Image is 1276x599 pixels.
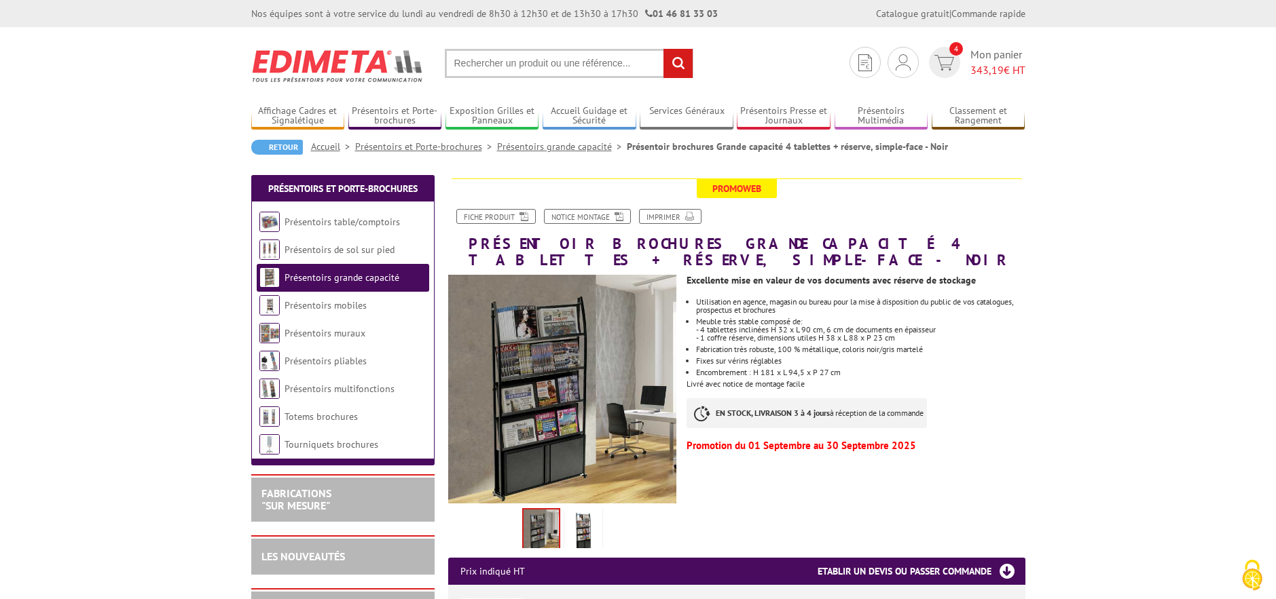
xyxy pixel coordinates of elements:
[640,105,733,128] a: Services Généraux
[737,105,831,128] a: Présentoirs Presse et Journaux
[285,216,400,228] a: Présentoirs table/comptoirs
[524,509,559,552] img: presentoir_brochures_grande_capacite_et_coffre_simple_face_205401.jpg
[285,438,378,450] a: Tourniquets brochures
[251,41,424,91] img: Edimeta
[970,47,1025,78] span: Mon panier
[716,408,830,418] strong: EN STOCK, LIVRAISON 3 à 4 jours
[259,239,280,260] img: Présentoirs de sol sur pied
[497,140,627,153] a: Présentoirs grande capacité
[696,334,1025,342] p: - 1 coffre réserve, dimensions utiles H 38 x L 88 x P 23 cm
[696,298,1025,314] li: Utilisation en agence, magasin ou bureau pour la mise à disposition du public de vos catalogues, ...
[970,63,1004,77] span: 343,19
[285,355,367,367] a: Présentoirs pliables
[285,244,395,256] a: Présentoirs de sol sur pied
[251,105,345,128] a: Affichage Cadres et Signalétique
[934,55,954,71] img: devis rapide
[259,212,280,232] img: Présentoirs table/comptoirs
[259,406,280,427] img: Totems brochures
[696,326,1025,334] p: - 4 tablettes inclinées H 32 x L 90 cm, 6 cm de documents en épaisseur
[896,54,911,71] img: devis rapide
[285,299,367,311] a: Présentoirs mobiles
[951,7,1025,20] a: Commande rapide
[259,379,280,399] img: Présentoirs multifonctions
[687,268,1035,457] div: Livré avec notice de montage facile
[285,271,399,284] a: Présentoirs grande capacité
[456,209,536,224] a: Fiche produit
[544,209,631,224] a: Notice Montage
[285,410,358,423] a: Totems brochures
[1228,553,1276,599] button: Cookies (fenêtre modale)
[876,7,949,20] a: Catalogue gratuit
[251,7,718,20] div: Nos équipes sont à votre service du lundi au vendredi de 8h30 à 12h30 et de 13h30 à 17h30
[348,105,442,128] a: Présentoirs et Porte-brochures
[645,7,718,20] strong: 01 46 81 33 03
[687,442,1025,450] p: Promotion du 01 Septembre au 30 Septembre 2025
[696,357,1025,365] li: Fixes sur vérins réglables
[445,49,693,78] input: Rechercher un produit ou une référence...
[697,179,777,198] span: Promoweb
[639,209,701,224] a: Imprimer
[259,351,280,371] img: Présentoirs pliables
[448,275,677,503] img: presentoir_brochures_grande_capacite_et_coffre_simple_face_205401.jpg
[627,140,948,153] li: Présentoir brochures Grande capacité 4 tablettes + réserve, simple-face - Noir
[259,267,280,288] img: Présentoirs grande capacité
[261,486,331,512] a: FABRICATIONS"Sur Mesure"
[696,368,1025,376] p: Encombrement : H 181 x L 94,5 x P 27 cm
[926,47,1025,78] a: devis rapide 4 Mon panier 343,19€ HT
[687,398,927,428] p: à réception de la commande
[259,434,280,455] img: Tourniquets brochures
[696,317,1025,326] p: Meuble très stable composé de:
[460,558,525,585] p: Prix indiqué HT
[687,274,976,286] strong: Excellente mise en valeur de vos documents avec réserve de stockage
[932,105,1025,128] a: Classement et Rangement
[835,105,928,128] a: Présentoirs Multimédia
[285,327,365,339] a: Présentoirs muraux
[818,558,1025,585] h3: Etablir un devis ou passer commande
[259,323,280,343] img: Présentoirs muraux
[543,105,636,128] a: Accueil Guidage et Sécurité
[268,182,418,195] a: Présentoirs et Porte-brochures
[663,49,693,78] input: rechercher
[251,140,303,155] a: Retour
[876,7,1025,20] div: |
[259,295,280,315] img: Présentoirs mobiles
[1235,558,1269,592] img: Cookies (fenêtre modale)
[355,140,497,153] a: Présentoirs et Porte-brochures
[858,54,872,71] img: devis rapide
[445,105,539,128] a: Exposition Grilles et Panneaux
[285,383,395,395] a: Présentoirs multifonctions
[311,140,355,153] a: Accueil
[970,62,1025,78] span: € HT
[949,42,963,56] span: 4
[567,511,600,553] img: presentoirs_grande_capacite_205401.jpg
[696,345,1025,353] li: Fabrication très robuste, 100 % métallique, coloris noir/gris martelé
